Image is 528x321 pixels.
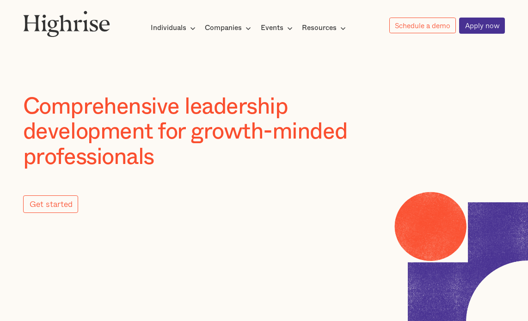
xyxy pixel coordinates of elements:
a: Get started [23,195,78,213]
div: Individuals [151,23,198,34]
div: Companies [205,23,254,34]
img: Highrise logo [23,11,110,37]
div: Events [261,23,283,34]
a: Schedule a demo [389,18,456,34]
a: Apply now [459,18,505,34]
div: Events [261,23,295,34]
div: Resources [302,23,349,34]
div: Companies [205,23,242,34]
div: Resources [302,23,337,34]
div: Individuals [151,23,186,34]
h1: Comprehensive leadership development for growth-minded professionals [23,94,375,170]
